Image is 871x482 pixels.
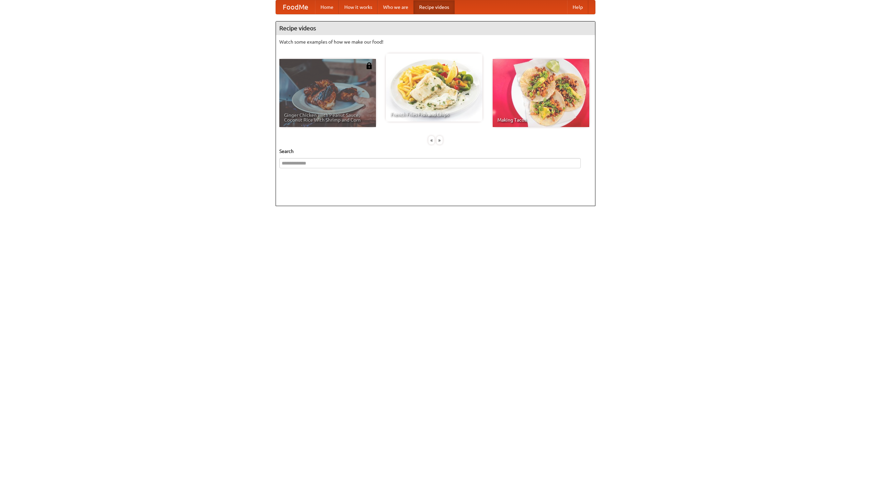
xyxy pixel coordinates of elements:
a: Who we are [378,0,414,14]
img: 483408.png [366,62,373,69]
a: How it works [339,0,378,14]
h4: Recipe videos [276,21,595,35]
a: Making Tacos [493,59,589,127]
span: Making Tacos [497,118,585,122]
a: Help [567,0,588,14]
div: « [428,136,434,144]
p: Watch some examples of how we make our food! [279,38,592,45]
a: French Fries Fish and Chips [386,53,482,122]
span: French Fries Fish and Chips [391,112,478,117]
h5: Search [279,148,592,155]
a: Recipe videos [414,0,455,14]
div: » [437,136,443,144]
a: Home [315,0,339,14]
a: FoodMe [276,0,315,14]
